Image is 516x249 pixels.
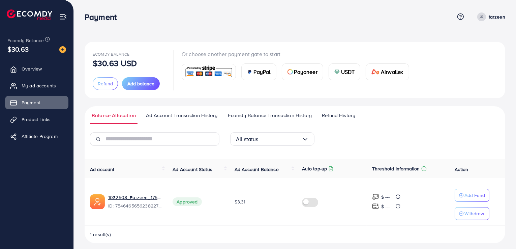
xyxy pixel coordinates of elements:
span: 1 result(s) [90,231,111,238]
span: Overview [22,65,42,72]
p: Auto top-up [302,165,327,173]
span: PayPal [254,68,271,76]
p: Or choose another payment gate to start [182,50,415,58]
span: Ecomdy Balance Transaction History [228,112,312,119]
a: farzeen [475,12,505,21]
span: $30.63 [7,44,29,54]
p: $30.63 USD [93,59,137,67]
p: Withdraw [464,210,484,218]
a: cardPayPal [241,63,276,80]
a: Payment [5,96,68,109]
span: All status [236,134,259,144]
span: Balance Allocation [92,112,136,119]
img: card [287,69,293,75]
img: logo [7,9,52,20]
a: Product Links [5,113,68,126]
p: $ --- [381,202,390,211]
a: cardUSDT [329,63,361,80]
span: Ad account [90,166,115,173]
img: card [247,69,252,75]
span: Action [455,166,468,173]
p: Add Fund [464,191,485,199]
img: top-up amount [372,203,379,210]
span: Approved [173,197,202,206]
button: Add Fund [455,189,489,202]
img: card [371,69,380,75]
a: Overview [5,62,68,76]
p: $ --- [381,193,390,201]
img: menu [59,13,67,21]
span: Ad Account Transaction History [146,112,218,119]
span: USDT [341,68,355,76]
button: Refund [93,77,118,90]
iframe: Chat [487,219,511,244]
img: top-up amount [372,193,379,200]
a: Affiliate Program [5,130,68,143]
img: image [59,46,66,53]
span: Airwallex [381,68,403,76]
a: cardPayoneer [282,63,323,80]
h3: Payment [85,12,122,22]
a: cardAirwallex [366,63,409,80]
span: Ad Account Balance [235,166,279,173]
span: Payoneer [294,68,317,76]
span: ID: 7546465656238227463 [108,202,162,209]
p: Threshold information [372,165,420,173]
a: 1032508_Farzeen_1757048764712 [108,194,162,201]
span: $3.31 [235,198,246,205]
span: Ecomdy Balance [7,37,44,44]
a: My ad accounts [5,79,68,92]
a: card [182,64,236,80]
span: Ad Account Status [173,166,212,173]
span: Payment [22,99,40,106]
p: farzeen [489,13,505,21]
span: Ecomdy Balance [93,51,129,57]
img: card [334,69,340,75]
span: My ad accounts [22,82,56,89]
span: Refund History [322,112,355,119]
span: Affiliate Program [22,133,58,140]
span: Add balance [127,80,154,87]
div: Search for option [230,132,314,146]
img: ic-ads-acc.e4c84228.svg [90,194,105,209]
button: Add balance [122,77,160,90]
input: Search for option [259,134,302,144]
img: card [184,65,234,79]
button: Withdraw [455,207,489,220]
div: <span class='underline'>1032508_Farzeen_1757048764712</span></br>7546465656238227463 [108,194,162,210]
span: Refund [98,80,113,87]
span: Product Links [22,116,51,123]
